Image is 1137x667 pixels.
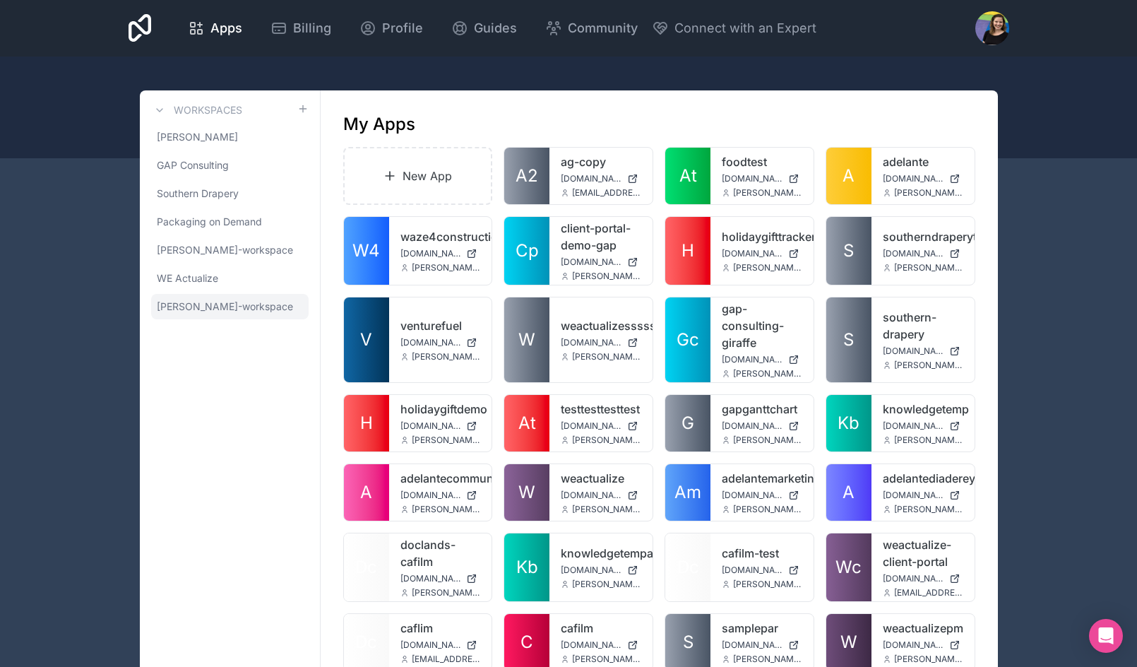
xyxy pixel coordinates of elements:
span: Billing [293,18,331,38]
span: [PERSON_NAME][EMAIL_ADDRESS][DOMAIN_NAME] [894,504,963,515]
a: [DOMAIN_NAME] [722,420,802,432]
a: A [826,148,871,204]
a: [PERSON_NAME] [151,124,309,150]
span: GAP Consulting [157,158,229,172]
a: adelantemarketing [722,470,802,487]
span: [DOMAIN_NAME] [561,173,621,184]
a: holidaygifttracker [722,228,802,245]
span: W4 [352,240,380,262]
a: Am [665,464,710,521]
span: A [843,481,855,504]
a: S [826,217,871,285]
a: Billing [259,13,343,44]
a: [PERSON_NAME]-workspace [151,237,309,263]
span: H [360,412,373,435]
span: Gc [677,329,699,351]
a: Profile [348,13,434,44]
span: [PERSON_NAME][EMAIL_ADDRESS][DOMAIN_NAME] [412,587,481,598]
a: Dc [344,533,389,601]
span: [DOMAIN_NAME] [561,490,621,501]
span: [PERSON_NAME][EMAIL_ADDRESS][DOMAIN_NAME] [733,368,802,379]
span: [PERSON_NAME][EMAIL_ADDRESS][DOMAIN_NAME] [733,654,802,665]
a: adelantecommunity [400,470,481,487]
button: Connect with an Expert [652,18,816,38]
span: Apps [210,18,242,38]
span: WE Actualize [157,271,218,285]
a: weactualize-client-portal [883,536,963,570]
span: [DOMAIN_NAME] [400,248,461,259]
a: client-portal-demo-gap [561,220,641,254]
a: WE Actualize [151,266,309,291]
a: V [344,297,389,382]
span: [PERSON_NAME][EMAIL_ADDRESS][DOMAIN_NAME] [894,435,963,446]
span: At [518,412,536,435]
a: testtesttesttest [561,401,641,418]
a: [DOMAIN_NAME] [722,490,802,501]
a: gap-consulting-giraffe [722,300,802,351]
span: [PERSON_NAME]-workspace [157,243,293,257]
a: [DOMAIN_NAME] [400,490,481,501]
span: [DOMAIN_NAME] [400,337,461,348]
a: A2 [504,148,549,204]
span: A2 [516,165,538,187]
a: [DOMAIN_NAME] [400,248,481,259]
span: [DOMAIN_NAME] [561,337,621,348]
span: [DOMAIN_NAME] [400,639,461,651]
span: [PERSON_NAME][EMAIL_ADDRESS][DOMAIN_NAME] [733,579,802,590]
a: H [344,395,389,451]
a: [PERSON_NAME]-workspace [151,294,309,319]
span: Kb [838,412,859,435]
a: gapganttchart [722,401,802,418]
span: [PERSON_NAME][EMAIL_ADDRESS][DOMAIN_NAME] [412,504,481,515]
a: A [344,464,389,521]
span: [DOMAIN_NAME] [883,420,943,432]
span: Wc [835,556,862,579]
span: [DOMAIN_NAME] [400,420,461,432]
span: [DOMAIN_NAME] [722,354,782,365]
span: W [518,329,535,351]
a: doclands-cafilm [400,536,481,570]
span: Connect with an Expert [674,18,816,38]
h1: My Apps [343,113,415,136]
a: W [504,464,549,521]
a: [DOMAIN_NAME] [561,256,641,268]
span: [PERSON_NAME][EMAIL_ADDRESS][DOMAIN_NAME] [894,654,963,665]
span: [PERSON_NAME][EMAIL_ADDRESS][DOMAIN_NAME] [733,435,802,446]
span: [PERSON_NAME][EMAIL_ADDRESS][DOMAIN_NAME] [733,262,802,273]
a: venturefuel [400,317,481,334]
span: [EMAIL_ADDRESS][DOMAIN_NAME] [572,187,641,199]
a: Apps [177,13,254,44]
span: [PERSON_NAME][EMAIL_ADDRESS][DOMAIN_NAME] [412,351,481,362]
a: southern-drapery [883,309,963,343]
span: [DOMAIN_NAME] [561,639,621,651]
a: knowledgetempapp [561,545,641,562]
span: [DOMAIN_NAME] [722,420,782,432]
a: Kb [504,533,549,601]
span: [PERSON_NAME][EMAIL_ADDRESS][DOMAIN_NAME] [572,435,641,446]
span: W [840,631,857,654]
span: [DOMAIN_NAME] [400,573,461,584]
a: caflim [400,620,481,637]
span: [DOMAIN_NAME] [561,565,621,576]
a: [DOMAIN_NAME] [561,337,641,348]
a: W [504,297,549,382]
span: [DOMAIN_NAME] [400,490,461,501]
a: [DOMAIN_NAME] [722,173,802,184]
a: [DOMAIN_NAME] [400,420,481,432]
a: [DOMAIN_NAME] [883,490,963,501]
a: [DOMAIN_NAME] [561,420,641,432]
a: knowledgetemp [883,401,963,418]
a: [DOMAIN_NAME] [561,639,641,651]
a: adelantediadereyes [883,470,963,487]
a: [DOMAIN_NAME] [883,420,963,432]
a: cafilm-test [722,545,802,562]
a: [DOMAIN_NAME] [400,573,481,584]
a: A [826,464,871,521]
span: [PERSON_NAME][EMAIL_ADDRESS][DOMAIN_NAME] [572,271,641,282]
a: cafilm [561,620,641,637]
a: Cp [504,217,549,285]
span: Guides [474,18,517,38]
a: [DOMAIN_NAME] [722,565,802,576]
span: [DOMAIN_NAME] [722,490,782,501]
a: waze4construction [400,228,481,245]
